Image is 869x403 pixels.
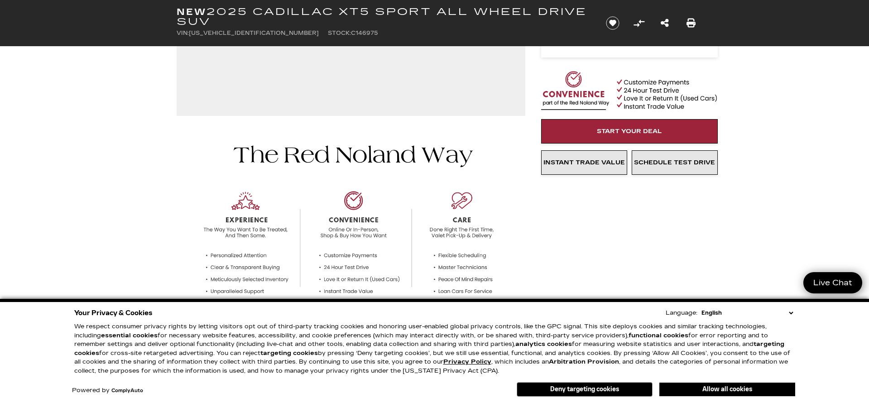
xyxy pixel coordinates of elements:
[515,341,572,348] strong: analytics cookies
[517,382,653,397] button: Deny targeting cookies
[443,358,491,365] u: Privacy Policy
[666,310,697,316] div: Language:
[541,119,718,144] a: Start Your Deal
[111,388,143,393] a: ComplyAuto
[189,30,319,36] span: [US_VEHICLE_IDENTIFICATION_NUMBER]
[351,30,378,36] span: C146975
[543,159,625,166] span: Instant Trade Value
[72,388,143,393] div: Powered by
[177,6,206,17] strong: New
[549,358,619,365] strong: Arbitration Provision
[74,341,784,357] strong: targeting cookies
[809,278,857,288] span: Live Chat
[659,383,795,396] button: Allow all cookies
[74,307,153,319] span: Your Privacy & Cookies
[597,128,662,135] span: Start Your Deal
[101,332,158,339] strong: essential cookies
[541,150,627,175] a: Instant Trade Value
[661,17,669,29] a: Share this New 2025 Cadillac XT5 Sport All Wheel Drive SUV
[541,179,718,322] iframe: YouTube video player
[260,350,318,357] strong: targeting cookies
[177,7,591,27] h1: 2025 Cadillac XT5 Sport All Wheel Drive SUV
[74,322,795,375] p: We respect consumer privacy rights by letting visitors opt out of third-party tracking cookies an...
[632,150,718,175] a: Schedule Test Drive
[699,308,795,317] select: Language Select
[634,159,715,166] span: Schedule Test Drive
[803,272,862,293] a: Live Chat
[328,30,351,36] span: Stock:
[632,16,646,30] button: Compare Vehicle
[177,30,189,36] span: VIN:
[629,332,688,339] strong: functional cookies
[603,16,623,30] button: Save vehicle
[687,17,696,29] a: Print this New 2025 Cadillac XT5 Sport All Wheel Drive SUV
